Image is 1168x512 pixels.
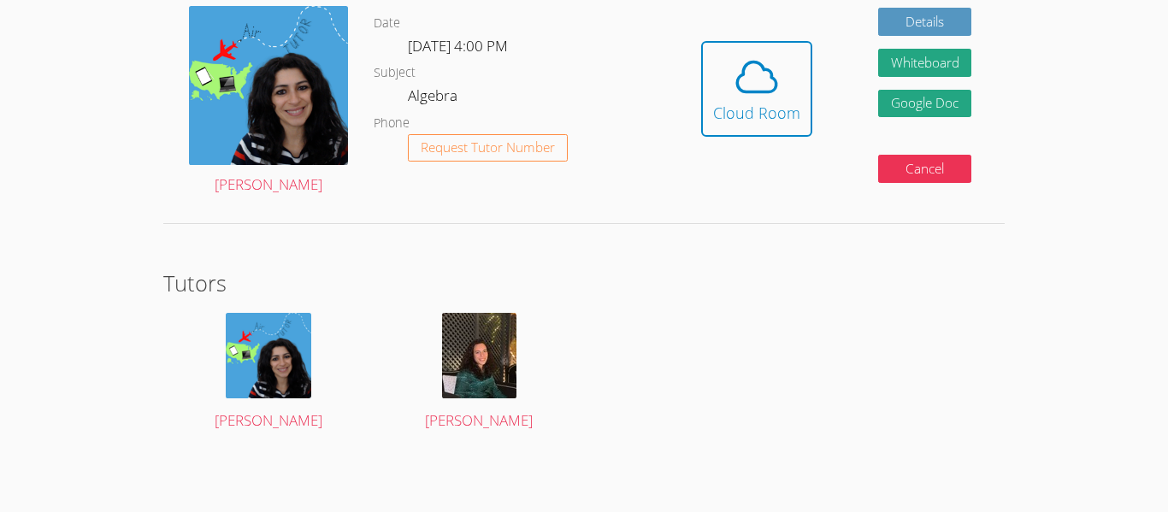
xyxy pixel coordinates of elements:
[425,410,533,430] span: [PERSON_NAME]
[442,313,516,398] img: avatar.png
[408,84,461,113] dd: Algebra
[713,101,800,125] div: Cloud Room
[878,8,972,36] a: Details
[408,134,568,162] button: Request Tutor Number
[374,113,410,134] dt: Phone
[374,13,400,34] dt: Date
[226,313,311,398] img: air%20tutor%20avatar.png
[180,313,357,433] a: [PERSON_NAME]
[878,90,972,118] a: Google Doc
[215,410,322,430] span: [PERSON_NAME]
[878,155,972,183] button: Cancel
[878,49,972,77] button: Whiteboard
[408,36,508,56] span: [DATE] 4:00 PM
[421,141,555,154] span: Request Tutor Number
[189,6,348,165] img: air%20tutor%20avatar.png
[163,267,1005,299] h2: Tutors
[189,6,348,197] a: [PERSON_NAME]
[374,62,416,84] dt: Subject
[391,313,568,433] a: [PERSON_NAME]
[701,41,812,137] button: Cloud Room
